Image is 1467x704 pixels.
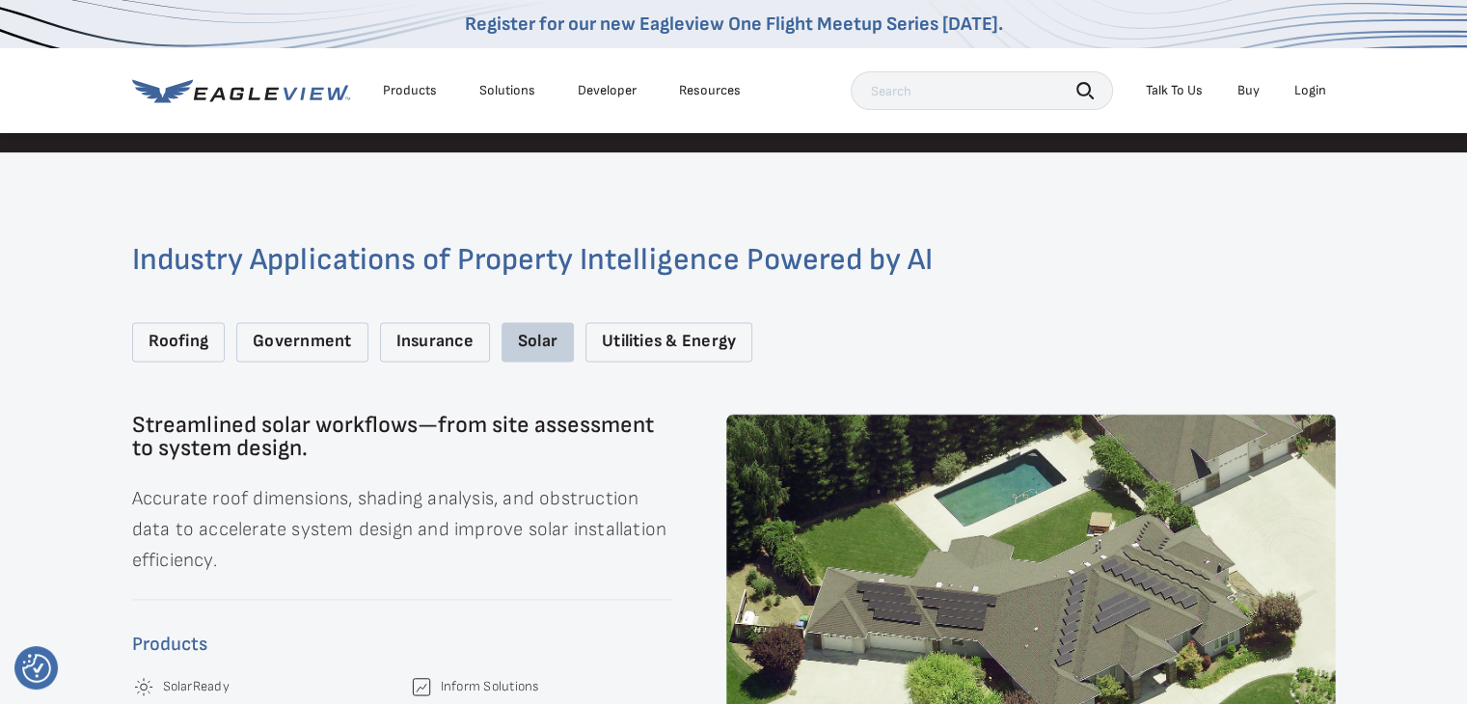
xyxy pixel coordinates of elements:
div: Solar [502,322,574,362]
a: Inform Solutions [441,678,539,695]
h2: Industry Applications of Property Intelligence Powered by AI [132,245,1336,276]
a: Buy [1237,82,1260,99]
div: Login [1294,82,1326,99]
img: Sun_light.svg [132,675,155,698]
img: Chart_alt_light.svg [410,675,433,698]
div: Roofing [132,322,226,362]
a: Register for our new Eagleview One Flight Meetup Series [DATE]. [465,13,1003,36]
a: SolarReady [163,678,230,695]
div: Insurance [380,322,490,362]
div: Products [383,82,437,99]
div: Talk To Us [1146,82,1203,99]
p: Accurate roof dimensions, shading analysis, and obstruction data to accelerate system design and ... [132,483,672,576]
h4: Products [132,629,672,660]
div: Resources [679,82,741,99]
div: Utilities & Energy [585,322,752,362]
a: Developer [578,82,637,99]
img: Revisit consent button [22,654,51,683]
h3: Streamlined solar workflows—from site assessment to system design. [132,414,672,460]
button: Consent Preferences [22,654,51,683]
input: Search [851,71,1113,110]
div: Solutions [479,82,535,99]
div: Government [236,322,367,362]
